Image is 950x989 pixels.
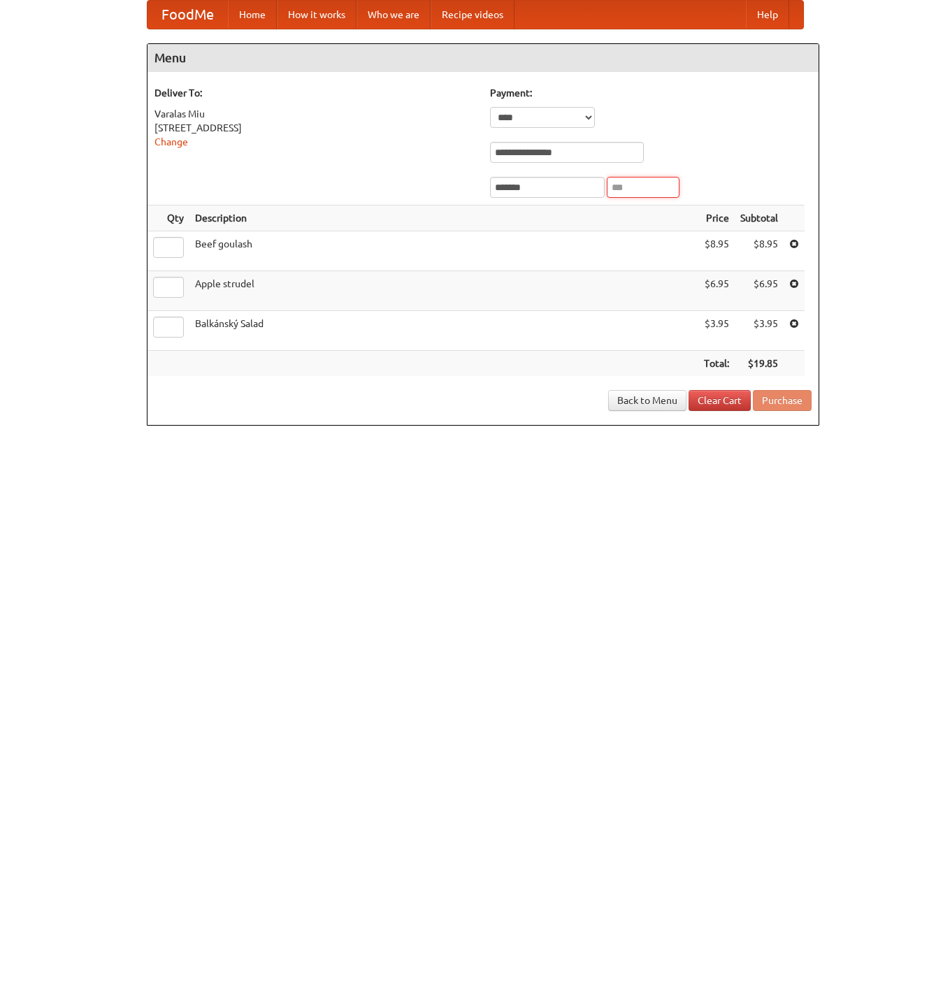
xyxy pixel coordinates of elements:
td: $3.95 [698,311,735,351]
td: Apple strudel [189,271,698,311]
a: Change [154,136,188,147]
a: Clear Cart [689,390,751,411]
a: Who we are [357,1,431,29]
td: Beef goulash [189,231,698,271]
a: FoodMe [147,1,228,29]
th: $19.85 [735,351,784,377]
div: [STREET_ADDRESS] [154,121,476,135]
h5: Deliver To: [154,86,476,100]
h4: Menu [147,44,819,72]
td: $6.95 [735,271,784,311]
th: Description [189,205,698,231]
div: Varalas Miu [154,107,476,121]
a: Help [746,1,789,29]
td: $8.95 [735,231,784,271]
td: $6.95 [698,271,735,311]
th: Total: [698,351,735,377]
a: Home [228,1,277,29]
a: Back to Menu [608,390,686,411]
button: Purchase [753,390,812,411]
td: $8.95 [698,231,735,271]
td: $3.95 [735,311,784,351]
th: Qty [147,205,189,231]
a: How it works [277,1,357,29]
h5: Payment: [490,86,812,100]
th: Subtotal [735,205,784,231]
th: Price [698,205,735,231]
a: Recipe videos [431,1,514,29]
td: Balkánský Salad [189,311,698,351]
